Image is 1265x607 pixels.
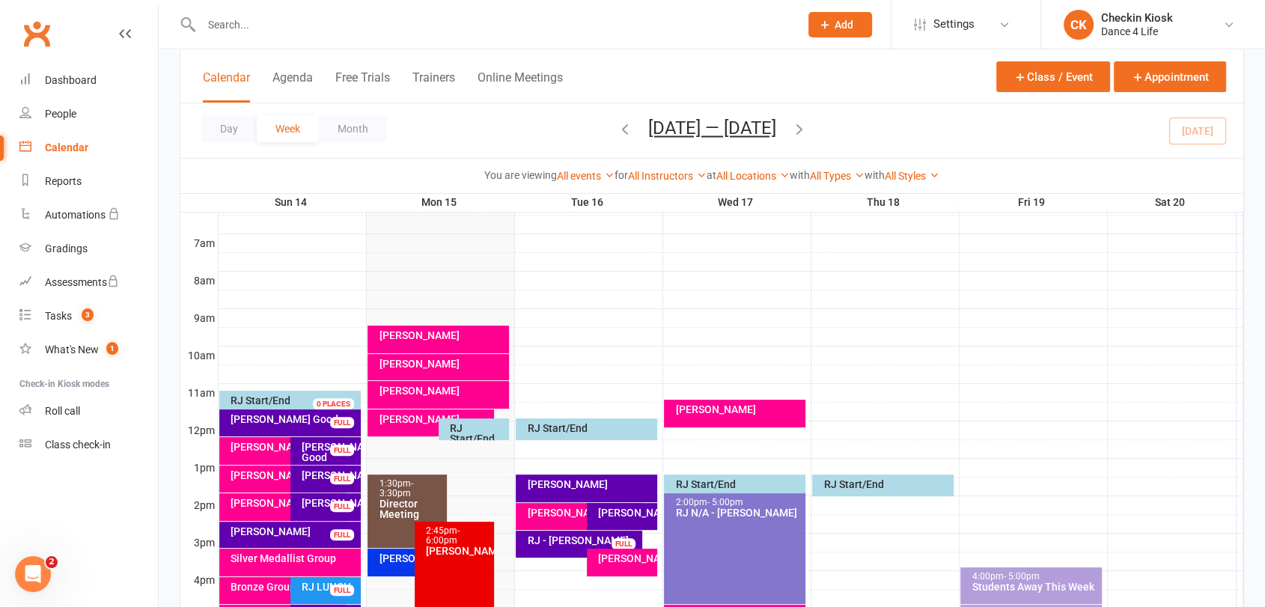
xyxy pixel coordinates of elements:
[412,70,455,103] button: Trainers
[19,428,158,462] a: Class kiosk mode
[885,170,939,182] a: All Styles
[18,15,55,52] a: Clubworx
[662,193,811,212] th: Wed 17
[426,525,460,546] span: - 6:00pm
[674,507,802,518] div: RJ N/A - [PERSON_NAME]
[335,70,390,103] button: Free Trials
[180,308,218,327] th: 9am
[330,529,354,540] div: FULL
[933,7,975,41] span: Settings
[615,169,628,181] strong: for
[19,165,158,198] a: Reports
[301,498,358,508] div: [PERSON_NAME]
[319,115,387,142] button: Month
[45,108,76,120] div: People
[45,209,106,221] div: Automations
[811,193,959,212] th: Thu 18
[1064,10,1094,40] div: CK
[1107,193,1237,212] th: Sat 20
[959,193,1107,212] th: Fri 19
[180,346,218,364] th: 10am
[330,473,354,484] div: FULL
[257,115,319,142] button: Week
[19,131,158,165] a: Calendar
[218,193,366,212] th: Sun 14
[45,344,99,356] div: What's New
[597,553,654,564] div: [PERSON_NAME]
[180,234,218,252] th: 7am
[526,535,638,546] div: RJ - [PERSON_NAME]
[180,271,218,290] th: 8am
[180,458,218,477] th: 1pm
[674,404,802,415] div: [PERSON_NAME]
[201,115,257,142] button: Day
[1101,25,1173,38] div: Dance 4 Life
[19,97,158,131] a: People
[378,359,505,369] div: [PERSON_NAME]
[46,556,58,568] span: 2
[425,526,491,546] div: 2:45pm
[19,232,158,266] a: Gradings
[379,478,412,498] span: - 3:30pm
[366,193,514,212] th: Mon 15
[15,556,51,592] iframe: Intercom live chat
[597,507,654,518] div: [PERSON_NAME]
[301,582,358,592] div: RJ LUNCH
[378,553,444,564] div: [PERSON_NAME]
[674,479,802,489] div: RJ Start/End
[45,276,119,288] div: Assessments
[707,497,743,507] span: - 5:00pm
[19,64,158,97] a: Dashboard
[330,445,354,456] div: FULL
[45,405,80,417] div: Roll call
[378,385,505,396] div: [PERSON_NAME]
[330,417,354,428] div: FULL
[557,170,615,182] a: All events
[19,333,158,367] a: What's New1
[378,414,490,424] div: [PERSON_NAME]
[612,538,635,549] div: FULL
[823,479,950,489] div: RJ Start/End
[378,479,444,498] div: 1:30pm
[865,169,885,181] strong: with
[1114,61,1226,92] button: Appointment
[230,526,357,537] div: [PERSON_NAME]
[330,501,354,512] div: FULL
[808,12,872,37] button: Add
[180,383,218,402] th: 11am
[707,169,716,181] strong: at
[716,170,790,182] a: All Locations
[230,582,342,592] div: Bronze Group [DATE]
[230,553,357,564] div: Silver Medallist Group
[484,169,557,181] strong: You are viewing
[45,141,88,153] div: Calendar
[526,507,638,518] div: [PERSON_NAME]
[19,266,158,299] a: Assessments
[526,479,653,489] div: [PERSON_NAME]
[230,414,357,424] div: [PERSON_NAME] Good
[674,498,802,507] div: 2:00pm
[45,243,88,254] div: Gradings
[203,70,250,103] button: Calendar
[19,198,158,232] a: Automations
[996,61,1110,92] button: Class / Event
[45,439,111,451] div: Class check-in
[301,470,358,481] div: [PERSON_NAME]
[180,570,218,589] th: 4pm
[425,546,491,556] div: [PERSON_NAME]
[790,169,810,181] strong: with
[230,470,342,481] div: [PERSON_NAME]
[313,398,354,409] div: 0 PLACES
[272,70,313,103] button: Agenda
[45,175,82,187] div: Reports
[230,442,342,452] div: [PERSON_NAME]
[378,498,444,519] div: Director Meeting
[1003,571,1039,582] span: - 5:00pm
[197,14,789,35] input: Search...
[19,299,158,333] a: Tasks 3
[231,394,290,406] span: RJ Start/End
[45,310,72,322] div: Tasks
[478,70,563,103] button: Online Meetings
[1101,11,1173,25] div: Checkin Kiosk
[971,582,1098,592] div: Students Away This Week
